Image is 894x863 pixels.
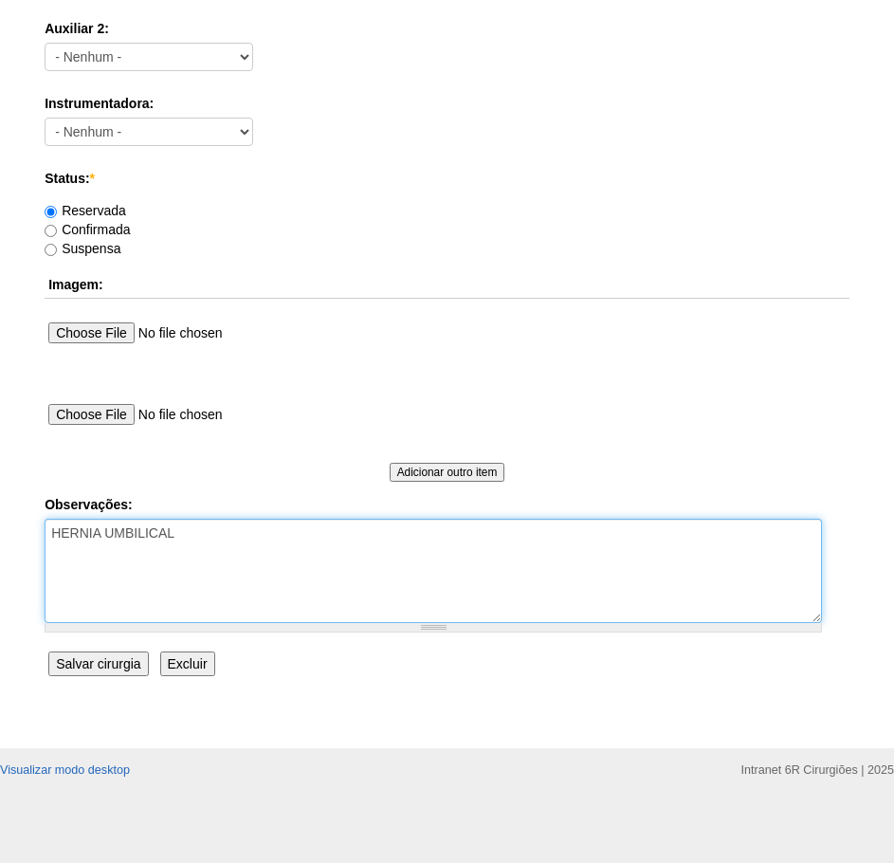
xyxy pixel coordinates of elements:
[45,495,849,514] label: Observações:
[45,271,849,299] th: Imagem:
[45,19,849,38] label: Auxiliar 2:
[45,203,126,218] label: Reservada
[45,94,849,113] label: Instrumentadora:
[45,222,130,237] label: Confirmada
[45,244,57,256] input: Suspensa
[45,206,57,218] input: Reservada
[45,519,822,623] textarea: HERNIA UMBILICAL
[45,241,120,256] label: Suspensa
[160,652,215,676] input: Excluir
[48,652,148,676] input: Salvar cirurgia
[45,169,849,188] label: Status:
[390,463,505,482] input: Adicionar outro item
[741,761,894,780] div: Intranet 6R Cirurgiões | 2025
[45,225,57,237] input: Confirmada
[90,171,95,186] span: Este campo é obrigatório.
